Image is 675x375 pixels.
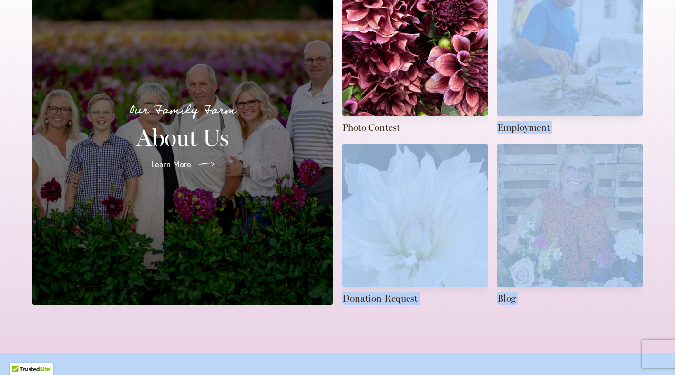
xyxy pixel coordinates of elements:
h2: About Us [44,124,321,151]
p: Our Family Farm [44,100,321,120]
span: Learn More [151,158,191,170]
a: Learn More [143,151,222,177]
